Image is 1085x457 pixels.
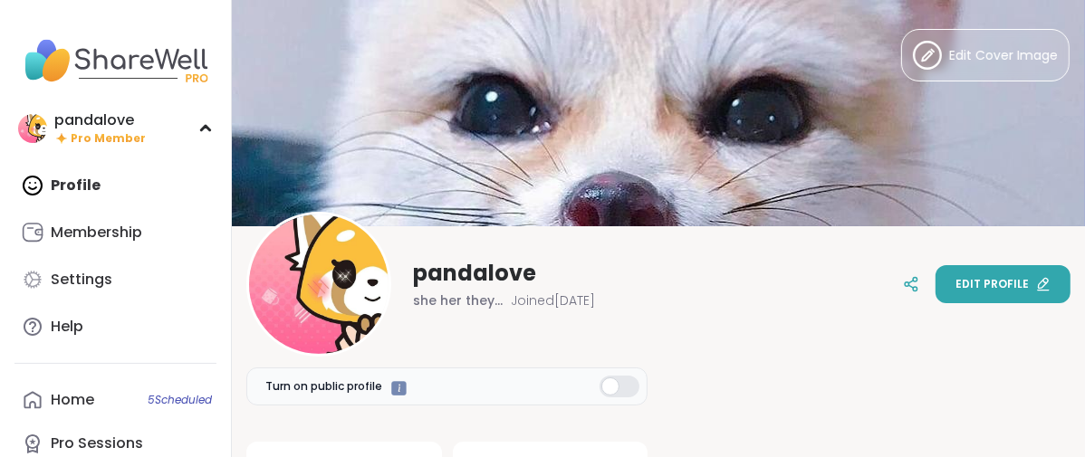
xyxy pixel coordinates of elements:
span: Joined [DATE] [511,291,595,309]
a: Home5Scheduled [14,378,216,422]
img: ShareWell Nav Logo [14,29,216,92]
div: Settings [51,270,112,290]
div: Pro Sessions [51,433,143,453]
span: pandalove [413,259,536,288]
a: Settings [14,258,216,301]
img: pandalove [249,214,389,354]
span: 5 Scheduled [148,393,212,407]
div: pandalove [54,110,146,130]
span: Edit Cover Image [949,46,1058,65]
span: Turn on public profile [265,378,382,395]
button: Edit Cover Image [901,29,1070,81]
span: Pro Member [71,131,146,147]
a: Membership [14,211,216,254]
button: Edit profile [936,265,1071,303]
span: Edit profile [955,276,1029,292]
div: Membership [51,223,142,243]
span: she her they them [413,291,504,309]
iframe: Spotlight [391,381,407,396]
a: Help [14,305,216,348]
div: Help [51,317,83,337]
div: Home [51,390,94,410]
img: pandalove [18,114,47,143]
